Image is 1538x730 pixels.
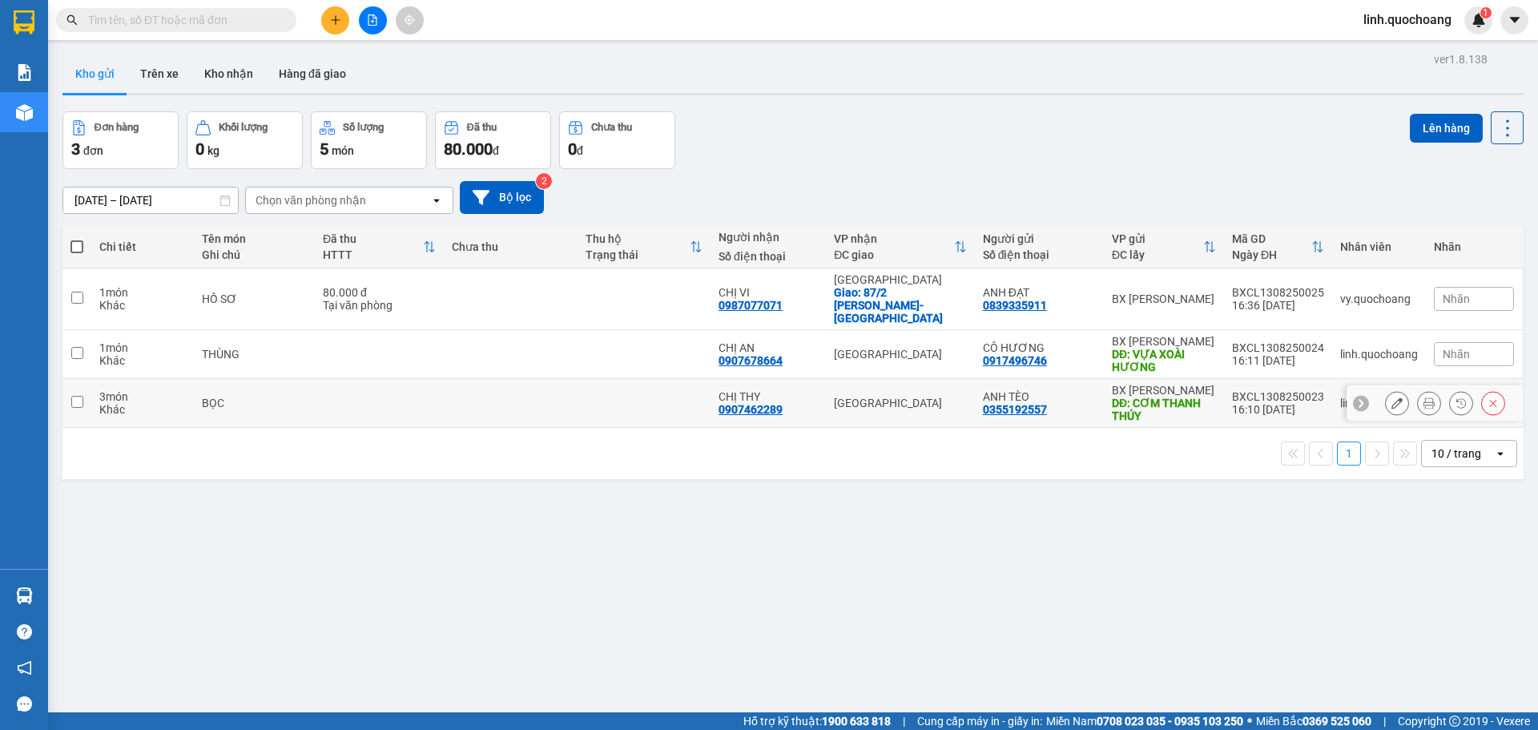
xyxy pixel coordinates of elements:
div: DĐ: CƠM THANH THÚY [1112,397,1216,422]
div: 1 món [99,341,186,354]
span: ⚪️ [1247,718,1252,724]
div: HỒ SƠ [202,292,307,305]
span: | [1383,712,1386,730]
button: Đã thu80.000đ [435,111,551,169]
div: 3 món [99,390,186,403]
span: linh.quochoang [1351,10,1464,30]
div: Khác [99,299,186,312]
div: Ghi chú [202,248,307,261]
button: 1 [1337,442,1361,466]
span: đơn [83,144,103,157]
div: BXCL1308250025 [1232,286,1324,299]
div: Số điện thoại [983,248,1096,261]
div: Chọn văn phòng nhận [256,192,366,208]
span: question-circle [17,624,32,639]
svg: open [430,194,443,207]
span: notification [17,660,32,676]
button: file-add [359,6,387,34]
div: 0917496746 [14,71,142,94]
div: 80.000 đ [323,286,436,299]
img: warehouse-icon [16,104,33,121]
span: Cung cấp máy in - giấy in: [917,712,1042,730]
div: Đơn hàng [95,122,139,133]
div: CÔ HƯƠNG [983,341,1096,354]
div: 0839335911 [983,299,1047,312]
div: ANH ĐẠT [983,286,1096,299]
button: Khối lượng0kg [187,111,303,169]
div: linh.quochoang [1340,348,1418,361]
div: 0917496746 [983,354,1047,367]
span: 0 [195,139,204,159]
div: ANH TÈO [983,390,1096,403]
div: Người nhận [719,231,818,244]
div: 0907678664 [719,354,783,367]
span: copyright [1449,716,1460,727]
button: Trên xe [127,54,191,93]
div: 10 / trang [1431,446,1481,462]
div: 16:10 [DATE] [1232,403,1324,416]
div: CHỊ AN [153,50,316,69]
button: caret-down [1500,6,1528,34]
div: 0907462289 [719,403,783,416]
button: Kho gửi [62,54,127,93]
div: 0355192557 [983,403,1047,416]
div: BX [PERSON_NAME] [1112,384,1216,397]
img: logo-vxr [14,10,34,34]
span: 1 [1483,7,1488,18]
div: BX [PERSON_NAME] [1112,292,1216,305]
div: CÔ HƯƠNG [14,52,142,71]
div: Chưa thu [591,122,632,133]
div: Giao: 87/2 TRẦN PHÚ-P CHỢ QUÁN [834,286,967,325]
div: linh.quochoang [1340,397,1418,409]
div: ĐC giao [834,248,954,261]
span: kg [207,144,219,157]
div: HTTT [323,248,423,261]
strong: 0708 023 035 - 0935 103 250 [1097,715,1243,728]
div: CHỊ VI [719,286,818,299]
div: [GEOGRAPHIC_DATA] [834,397,967,409]
input: Select a date range. [63,188,238,213]
div: 16:11 [DATE] [1232,354,1324,367]
div: [GEOGRAPHIC_DATA] [834,273,967,286]
div: 0987077071 [719,299,783,312]
button: Bộ lọc [460,181,544,214]
button: Số lượng5món [311,111,427,169]
div: Sửa đơn hàng [1385,391,1409,415]
div: ĐC lấy [1112,248,1203,261]
th: Toggle SortBy [826,226,975,268]
div: THÙNG [202,348,307,361]
span: Miền Bắc [1256,712,1371,730]
div: DĐ: VỰA XOÀI HƯƠNG [1112,348,1216,373]
div: Nhãn [1434,240,1514,253]
div: Khác [99,354,186,367]
span: Nhãn [1443,292,1470,305]
th: Toggle SortBy [1104,226,1224,268]
div: Trạng thái [586,248,690,261]
th: Toggle SortBy [1224,226,1332,268]
div: BXCL1308250024 [1232,341,1324,354]
span: | [903,712,905,730]
button: Lên hàng [1410,114,1483,143]
svg: open [1494,447,1507,460]
span: message [17,696,32,712]
button: aim [396,6,424,34]
strong: 1900 633 818 [822,715,891,728]
div: VP gửi [1112,232,1203,245]
div: BXCL1308250023 [1232,390,1324,403]
span: VỰA XOÀI HƯƠNG [14,94,106,178]
div: Người gửi [983,232,1096,245]
div: Khối lượng [219,122,268,133]
img: icon-new-feature [1472,13,1486,27]
img: warehouse-icon [16,587,33,604]
span: caret-down [1508,13,1522,27]
span: Hỗ trợ kỹ thuật: [743,712,891,730]
div: [GEOGRAPHIC_DATA] [153,14,316,50]
button: plus [321,6,349,34]
div: Tên món [202,232,307,245]
div: Số điện thoại [719,250,818,263]
button: Kho nhận [191,54,266,93]
span: Nhãn [1443,348,1470,361]
div: Chưa thu [452,240,569,253]
div: Số lượng [343,122,384,133]
span: plus [330,14,341,26]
